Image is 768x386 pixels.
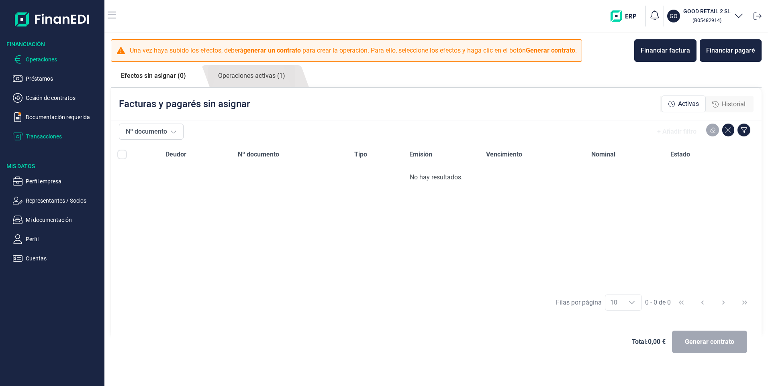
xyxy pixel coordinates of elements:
p: Cesión de contratos [26,93,101,103]
p: Documentación requerida [26,112,101,122]
img: erp [611,10,642,22]
h3: GOOD RETAIL 2 SL [683,7,731,15]
button: Previous Page [693,293,712,312]
span: Total: 0,00 € [632,337,666,347]
p: Representantes / Socios [26,196,101,205]
span: Activas [678,99,699,109]
span: Nominal [591,150,615,159]
span: Emisión [409,150,432,159]
div: Financiar factura [641,46,690,55]
p: Préstamos [26,74,101,83]
p: Perfil empresa [26,177,101,186]
span: Tipo [354,150,367,159]
button: Transacciones [13,132,101,141]
b: generar un contrato [243,47,301,54]
p: Cuentas [26,254,101,263]
button: Nº documento [119,124,184,140]
a: Operaciones activas (1) [208,65,295,87]
div: Choose [622,295,641,310]
button: GOGOOD RETAIL 2 SL (B05482914) [667,7,743,25]
span: Deudor [165,150,186,159]
button: Representantes / Socios [13,196,101,205]
button: First Page [672,293,691,312]
button: Préstamos [13,74,101,83]
button: Documentación requerida [13,112,101,122]
button: Financiar factura [634,39,697,62]
span: Vencimiento [486,150,522,159]
span: 0 - 0 de 0 [645,299,671,306]
button: Cuentas [13,254,101,263]
div: All items unselected [117,150,127,159]
img: Logo de aplicación [15,6,90,32]
button: Last Page [735,293,754,312]
div: Filas por página [556,298,602,307]
b: Generar contrato [526,47,575,54]
p: Transacciones [26,132,101,141]
button: Cesión de contratos [13,93,101,103]
span: Estado [670,150,690,159]
p: Facturas y pagarés sin asignar [119,98,250,110]
button: Next Page [714,293,733,312]
span: Historial [722,100,746,109]
p: Operaciones [26,55,101,64]
span: Nº documento [238,150,279,159]
button: Mi documentación [13,215,101,225]
a: Efectos sin asignar (0) [111,65,196,87]
button: Perfil empresa [13,177,101,186]
div: Historial [706,96,752,112]
button: Financiar pagaré [700,39,762,62]
p: Una vez haya subido los efectos, deberá para crear la operación. Para ello, seleccione los efecto... [130,46,577,55]
button: Perfil [13,234,101,244]
p: Perfil [26,234,101,244]
p: GO [670,12,678,20]
small: Copiar cif [692,17,721,23]
div: Activas [662,95,706,112]
div: Financiar pagaré [706,46,755,55]
div: No hay resultados. [117,173,755,182]
p: Mi documentación [26,215,101,225]
button: Operaciones [13,55,101,64]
